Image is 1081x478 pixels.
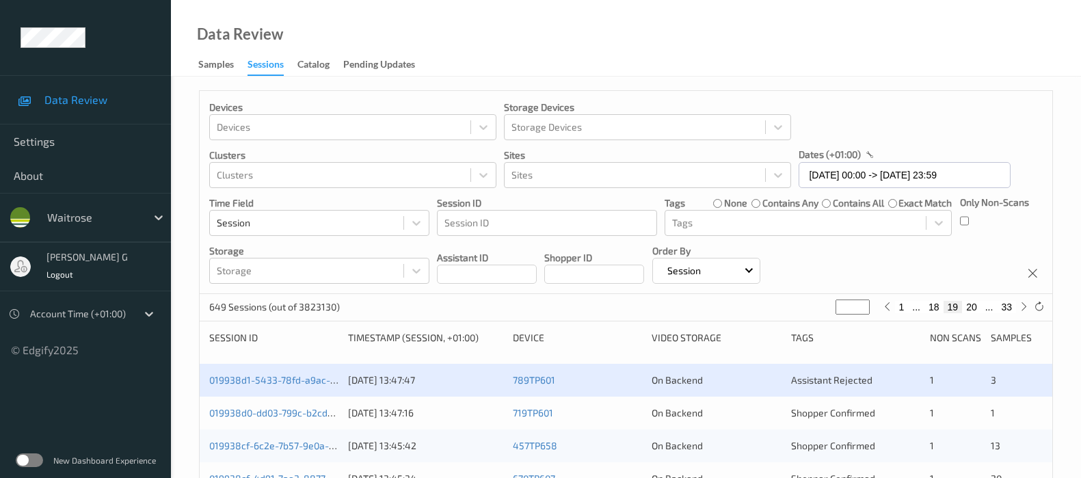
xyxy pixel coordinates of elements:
p: Shopper ID [544,251,644,265]
p: Session ID [437,196,657,210]
div: Device [513,331,642,345]
a: Catalog [297,55,343,75]
div: [DATE] 13:47:16 [348,406,503,420]
span: 13 [991,440,1000,451]
div: Tags [791,331,920,345]
p: Assistant ID [437,251,537,265]
span: 1 [991,407,995,419]
p: Storage [209,244,429,258]
label: none [724,196,747,210]
div: On Backend [652,439,781,453]
button: 33 [997,301,1016,313]
button: 1 [895,301,909,313]
p: Session [663,264,706,278]
a: 457TP658 [513,440,557,451]
span: Shopper Confirmed [791,440,875,451]
div: Non Scans [930,331,982,345]
div: Samples [198,57,234,75]
p: Order By [652,244,760,258]
p: Sites [504,148,791,162]
button: 18 [924,301,944,313]
div: On Backend [652,373,781,387]
label: contains all [833,196,884,210]
div: Pending Updates [343,57,415,75]
button: ... [981,301,998,313]
a: 019938d1-5433-78fd-a9ac-32e60e9e800b [209,374,397,386]
div: Samples [991,331,1043,345]
label: contains any [762,196,818,210]
span: 1 [930,407,934,419]
button: 20 [962,301,981,313]
div: Video Storage [652,331,781,345]
p: Devices [209,101,496,114]
div: [DATE] 13:45:42 [348,439,503,453]
div: Sessions [248,57,284,76]
p: Time Field [209,196,429,210]
a: 019938cf-6c2e-7b57-9e0a-0bba9a4f9955 [209,440,393,451]
button: 19 [944,301,963,313]
p: 649 Sessions (out of 3823130) [209,300,340,314]
div: [DATE] 13:47:47 [348,373,503,387]
span: Shopper Confirmed [791,407,875,419]
button: ... [908,301,924,313]
p: Clusters [209,148,496,162]
p: Storage Devices [504,101,791,114]
a: 789TP601 [513,374,555,386]
span: 1 [930,374,934,386]
div: On Backend [652,406,781,420]
a: 019938d0-dd03-799c-b2cd-7bb7139afe02 [209,407,392,419]
a: Samples [198,55,248,75]
div: Catalog [297,57,330,75]
a: 719TP601 [513,407,553,419]
span: Assistant Rejected [791,374,872,386]
p: dates (+01:00) [799,148,861,161]
a: Pending Updates [343,55,429,75]
label: exact match [898,196,952,210]
a: Sessions [248,55,297,76]
div: Data Review [197,27,283,41]
p: Tags [665,196,685,210]
div: Timestamp (Session, +01:00) [348,331,503,345]
div: Session ID [209,331,338,345]
span: 1 [930,440,934,451]
span: 3 [991,374,996,386]
p: Only Non-Scans [960,196,1029,209]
